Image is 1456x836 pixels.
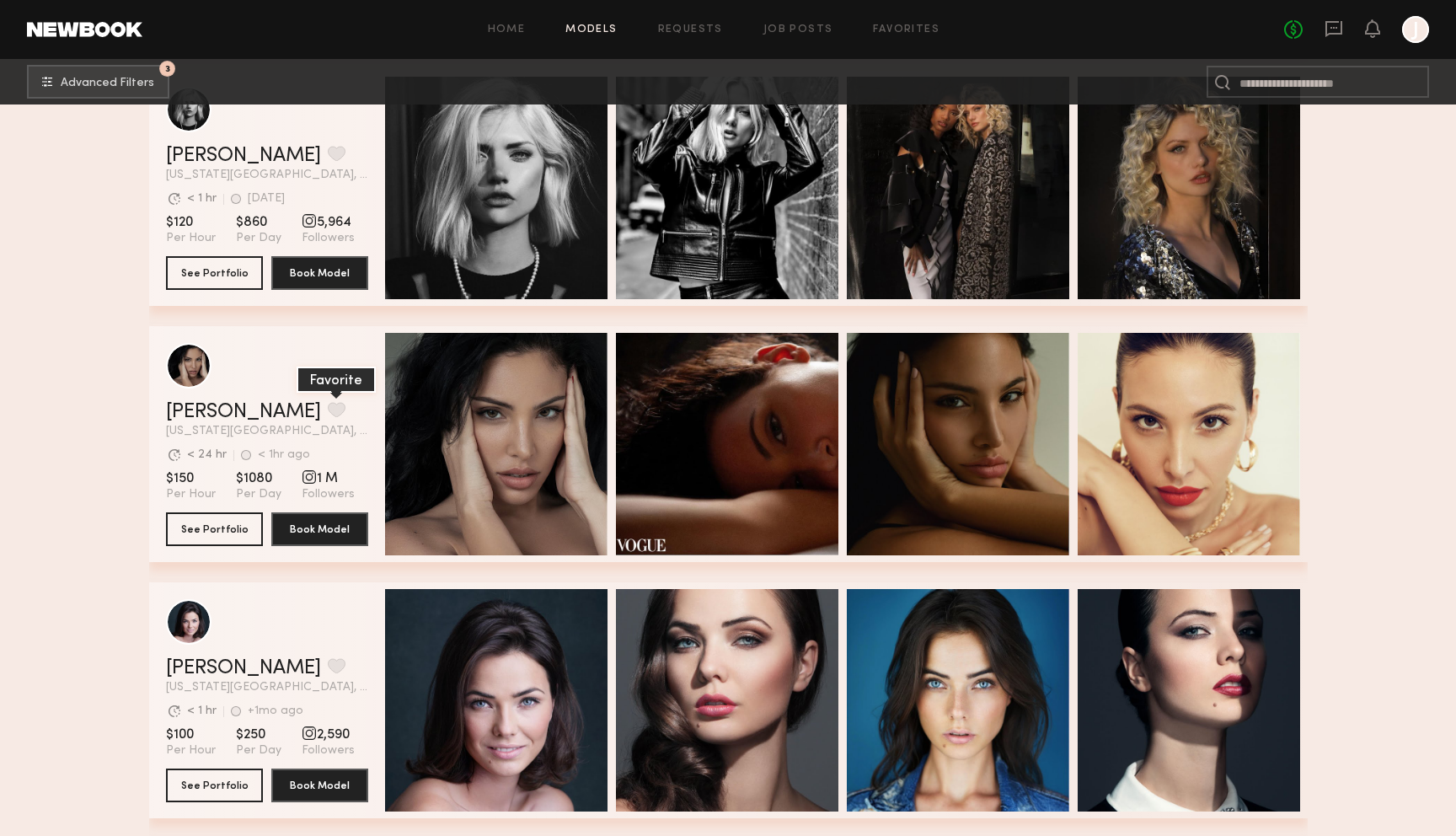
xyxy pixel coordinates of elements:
span: $1080 [236,470,281,487]
span: Per Day [236,487,281,502]
a: Requests [658,24,723,35]
a: [PERSON_NAME] [166,658,321,678]
span: [US_STATE][GEOGRAPHIC_DATA], [GEOGRAPHIC_DATA] [166,426,368,437]
div: [DATE] [248,193,285,205]
span: Per Hour [166,487,216,502]
div: < 1hr ago [258,449,310,461]
button: See Portfolio [166,256,263,290]
button: See Portfolio [166,512,263,546]
span: 5,964 [302,214,355,231]
div: < 1 hr [187,193,217,205]
button: 3Advanced Filters [27,65,169,99]
div: < 24 hr [187,449,227,461]
span: $100 [166,726,216,743]
span: $860 [236,214,281,231]
a: Home [488,24,526,35]
span: [US_STATE][GEOGRAPHIC_DATA], [GEOGRAPHIC_DATA] [166,169,368,181]
span: [US_STATE][GEOGRAPHIC_DATA], [GEOGRAPHIC_DATA] [166,682,368,694]
button: Book Model [271,769,368,802]
span: Per Day [236,231,281,246]
button: See Portfolio [166,769,263,802]
span: 1 M [302,470,355,487]
span: Per Day [236,743,281,758]
span: 2,590 [302,726,355,743]
span: $120 [166,214,216,231]
span: 3 [165,65,170,72]
a: [PERSON_NAME] [166,146,321,166]
span: Advanced Filters [61,78,154,89]
span: Followers [302,743,355,758]
span: $150 [166,470,216,487]
a: Job Posts [763,24,833,35]
button: Book Model [271,512,368,546]
div: +1mo ago [248,705,303,717]
button: Book Model [271,256,368,290]
a: [PERSON_NAME] [166,402,321,422]
span: Followers [302,231,355,246]
span: $250 [236,726,281,743]
span: Per Hour [166,743,216,758]
span: Followers [302,487,355,502]
a: J [1402,16,1429,43]
span: Per Hour [166,231,216,246]
a: Favorites [873,24,939,35]
div: < 1 hr [187,705,217,717]
a: Models [565,24,617,35]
